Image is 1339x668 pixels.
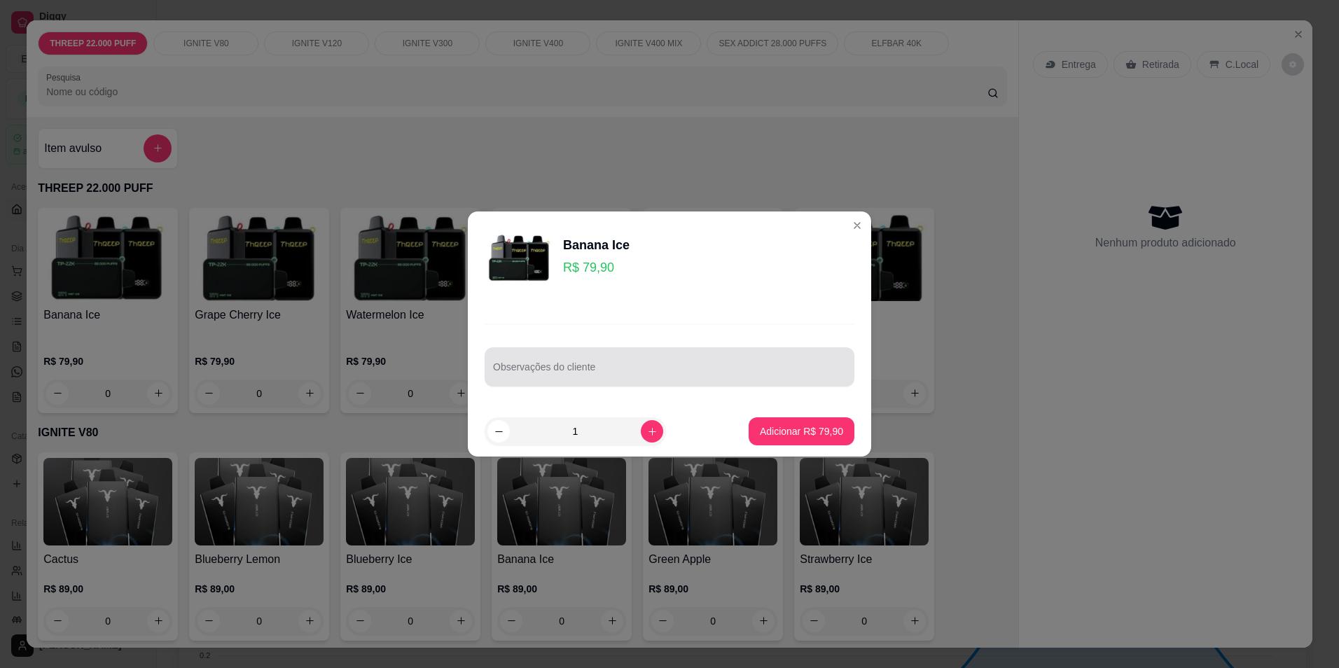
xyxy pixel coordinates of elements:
input: Observações do cliente [493,366,846,380]
p: R$ 79,90 [563,258,630,277]
button: Adicionar R$ 79,90 [749,417,854,445]
img: product-image [485,223,555,293]
button: increase-product-quantity [641,420,663,443]
button: decrease-product-quantity [487,420,510,443]
p: Adicionar R$ 79,90 [760,424,843,438]
button: Close [846,214,868,237]
div: Banana Ice [563,235,630,255]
